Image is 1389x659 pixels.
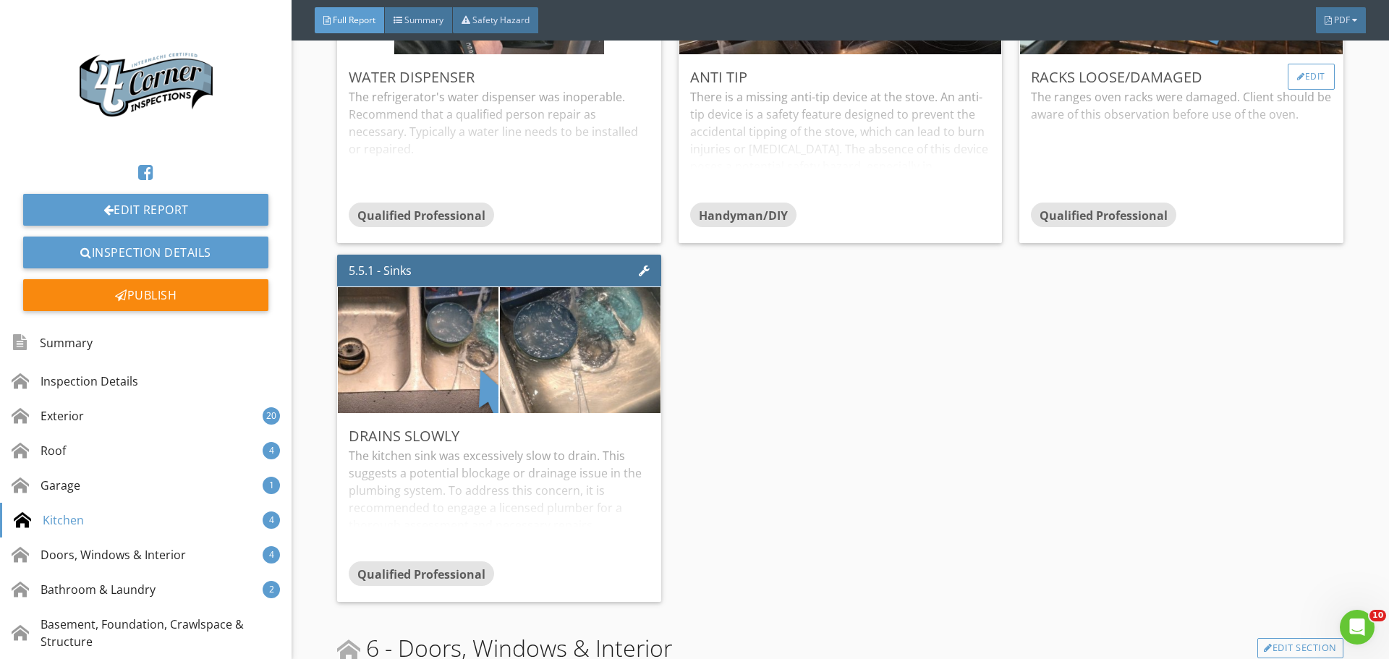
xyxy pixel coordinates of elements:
div: Drains Slowly [349,425,649,447]
div: Summary [12,331,93,355]
div: Inspection Details [12,373,138,390]
div: Basement, Foundation, Crawlspace & Structure [12,616,280,650]
div: 20 [263,407,280,425]
div: Garage [12,477,80,494]
span: Summary [404,14,443,26]
img: 4corner_hiresjpg.jpg [77,12,216,150]
span: Full Report [333,14,375,26]
div: 4 [263,442,280,459]
a: Edit Report [23,194,268,226]
img: photo.jpg [380,216,781,484]
div: Kitchen [14,511,84,529]
div: Edit [1288,64,1335,90]
div: Exterior [12,407,84,425]
span: PDF [1334,14,1350,26]
div: Racks Loose/Damaged [1031,67,1331,88]
div: Anti Tip [690,67,990,88]
div: Publish [23,279,268,311]
span: Qualified Professional [1040,208,1168,224]
div: 4 [263,511,280,529]
a: Edit Section [1257,638,1343,658]
div: 5.5.1 - Sinks [349,262,412,279]
div: Doors, Windows & Interior [12,546,186,564]
iframe: Intercom live chat [1340,610,1375,645]
div: 4 [263,546,280,564]
div: Bathroom & Laundry [12,581,156,598]
span: Handyman/DIY [699,208,788,224]
div: 2 [263,581,280,598]
div: 1 [263,477,280,494]
span: Qualified Professional [357,208,485,224]
div: Roof [12,442,66,459]
img: photo.jpg [218,216,619,484]
div: Water Dispenser [349,67,649,88]
a: Inspection Details [23,237,268,268]
span: Safety Hazard [472,14,530,26]
span: 10 [1369,610,1386,621]
span: Qualified Professional [357,566,485,582]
